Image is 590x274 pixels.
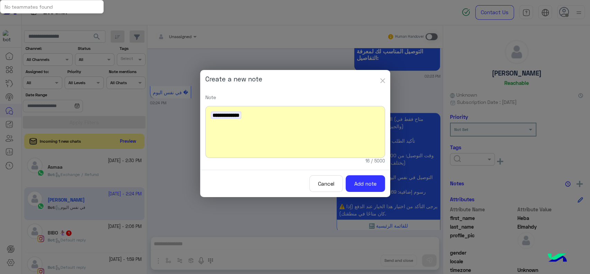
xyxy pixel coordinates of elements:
[380,78,385,83] img: close
[365,158,385,165] small: 16 / 5000
[309,175,343,192] button: Cancel
[346,175,385,192] button: Add note
[0,0,103,13] div: No teammates found
[205,75,262,83] h5: Create a new note
[205,94,385,101] p: Note
[545,246,569,271] img: hulul-logo.png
